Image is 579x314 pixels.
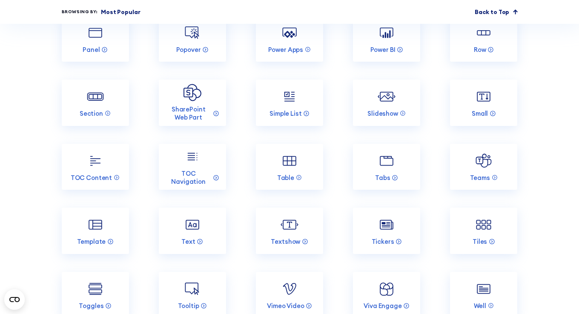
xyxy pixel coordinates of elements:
[166,169,212,186] p: TOC Navigation
[166,105,212,121] p: SharePoint Web Part
[470,174,490,182] p: Teams
[86,152,104,170] img: TOC Content
[536,273,579,314] iframe: Chat Widget
[269,109,301,117] p: Simple List
[450,16,517,62] a: Row
[86,216,104,234] img: Template
[159,144,226,190] a: TOC Navigation
[281,152,298,170] img: Table
[475,24,493,42] img: Row
[277,174,294,182] p: Table
[475,88,493,106] img: Small
[83,46,100,54] p: Panel
[183,24,201,42] img: Popover
[378,152,396,170] img: Tabs
[353,208,420,254] a: Tickers
[281,88,298,106] img: Simple List
[86,24,104,42] img: Panel
[281,280,298,298] img: Vimeo Video
[450,208,517,254] a: Tiles
[183,148,201,166] img: TOC Navigation
[62,144,129,190] a: TOC Content
[77,237,106,245] p: Template
[370,46,396,54] p: Power BI
[450,144,517,190] a: Teams
[378,24,396,42] img: Power BI
[176,46,201,54] p: Popover
[364,302,401,310] p: Viva Engage
[183,280,201,298] img: Tooltip
[62,80,129,126] a: Section
[181,237,195,245] p: Text
[62,9,98,15] div: Browsing by:
[475,152,493,170] img: Teams
[271,237,300,245] p: Textshow
[86,88,104,106] img: Section
[281,24,298,42] img: Power Apps
[79,302,103,310] p: Toggles
[159,208,226,254] a: Text
[450,80,517,126] a: Small
[378,88,396,106] img: Slideshow
[353,16,420,62] a: Power BI
[62,16,129,62] a: Panel
[62,208,129,254] a: Template
[378,280,396,298] img: Viva Engage
[267,302,304,310] p: Vimeo Video
[475,216,493,234] img: Tiles
[353,80,420,126] a: Slideshow
[4,289,25,310] button: Open CMP widget
[472,109,488,117] p: Small
[474,46,486,54] p: Row
[378,216,396,234] img: Tickers
[353,144,420,190] a: Tabs
[256,80,323,126] a: Simple List
[159,80,226,126] a: SharePoint Web Part
[183,84,201,101] img: SharePoint Web Part
[71,174,112,182] p: TOC Content
[474,302,486,310] p: Well
[473,237,487,245] p: Tiles
[256,208,323,254] a: Textshow
[183,216,201,234] img: Text
[159,16,226,62] a: Popover
[281,216,298,234] img: Textshow
[178,302,199,310] p: Tooltip
[375,174,390,182] p: Tabs
[367,109,398,117] p: Slideshow
[475,8,518,17] a: Back to Top
[475,280,493,298] img: Well
[268,46,304,54] p: Power Apps
[101,8,140,17] p: Most Popular
[80,109,103,117] p: Section
[256,16,323,62] a: Power Apps
[256,144,323,190] a: Table
[372,237,394,245] p: Tickers
[86,280,104,298] img: Toggles
[475,8,509,17] p: Back to Top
